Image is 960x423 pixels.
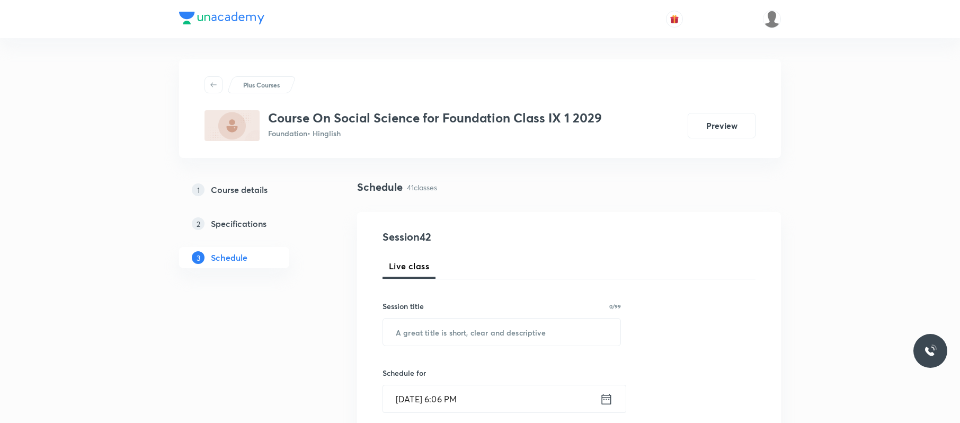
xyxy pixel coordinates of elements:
img: aadi Shukla [763,10,781,28]
button: Preview [688,113,755,138]
img: Company Logo [179,12,264,24]
h5: Schedule [211,251,247,264]
p: 41 classes [407,182,437,193]
p: Foundation • Hinglish [268,128,602,139]
p: 3 [192,251,205,264]
h6: Schedule for [383,367,621,378]
h6: Session title [383,301,424,312]
p: Plus Courses [243,80,280,90]
button: avatar [666,11,683,28]
h3: Course On Social Science for Foundation Class IX 1 2029 [268,110,602,126]
h4: Schedule [357,179,403,195]
span: Live class [389,260,429,272]
h5: Course details [211,183,268,196]
a: Company Logo [179,12,264,27]
img: avatar [670,14,679,24]
img: ttu [924,345,937,357]
h5: Specifications [211,217,266,230]
p: 2 [192,217,205,230]
p: 1 [192,183,205,196]
p: 0/99 [609,304,621,309]
input: A great title is short, clear and descriptive [383,319,620,346]
img: 8817A739-D8F0-4774-991C-F4A7586A0F53_plus.png [205,110,260,141]
h4: Session 42 [383,229,576,245]
a: 2Specifications [179,213,323,234]
a: 1Course details [179,179,323,200]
